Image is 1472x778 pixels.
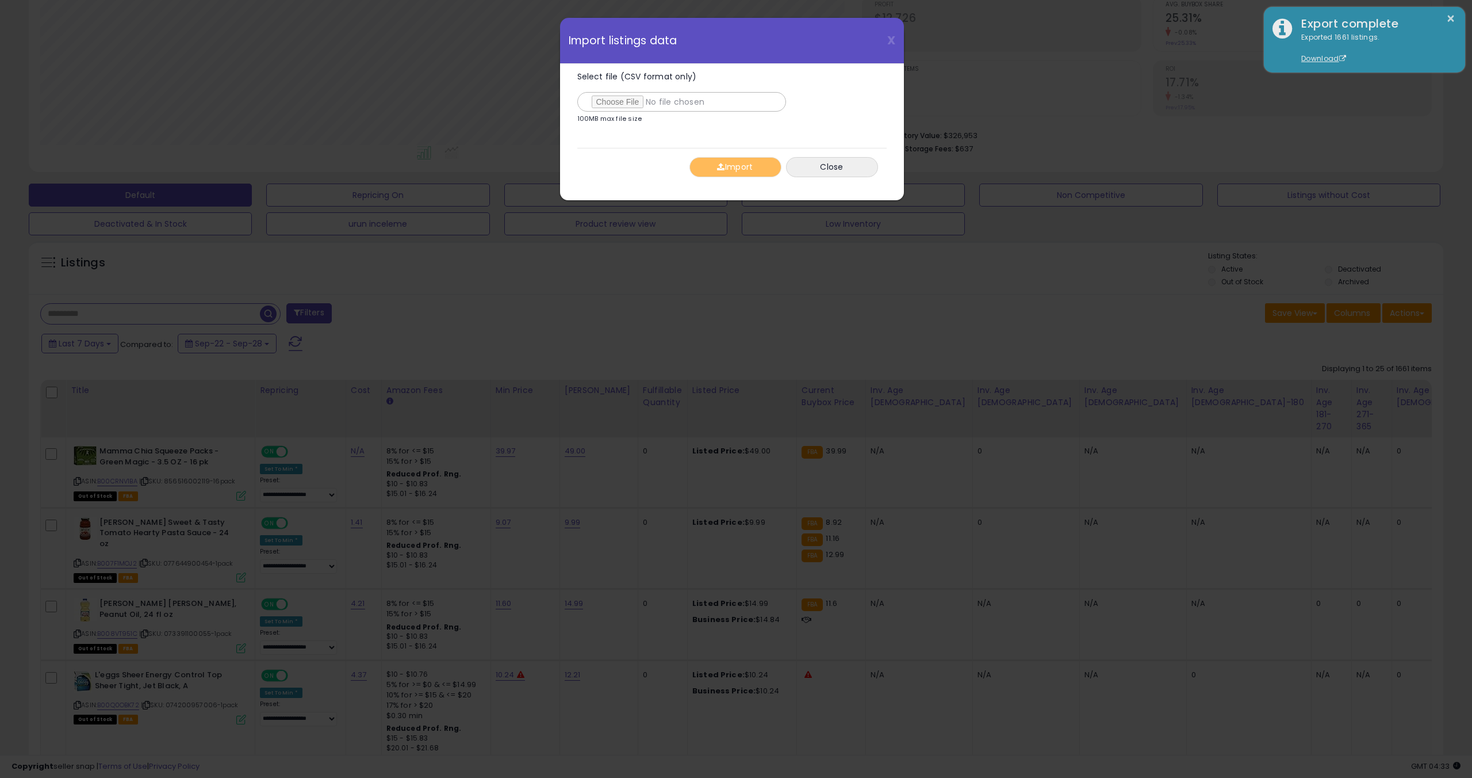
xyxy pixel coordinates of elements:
[1446,12,1455,26] button: ×
[577,71,697,82] span: Select file (CSV format only)
[1301,54,1346,63] a: Download
[577,116,642,122] p: 100MB max file size
[1293,32,1456,64] div: Exported 1661 listings.
[689,157,781,177] button: Import
[887,32,895,48] span: X
[569,35,677,46] span: Import listings data
[786,157,878,177] button: Close
[1293,16,1456,32] div: Export complete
